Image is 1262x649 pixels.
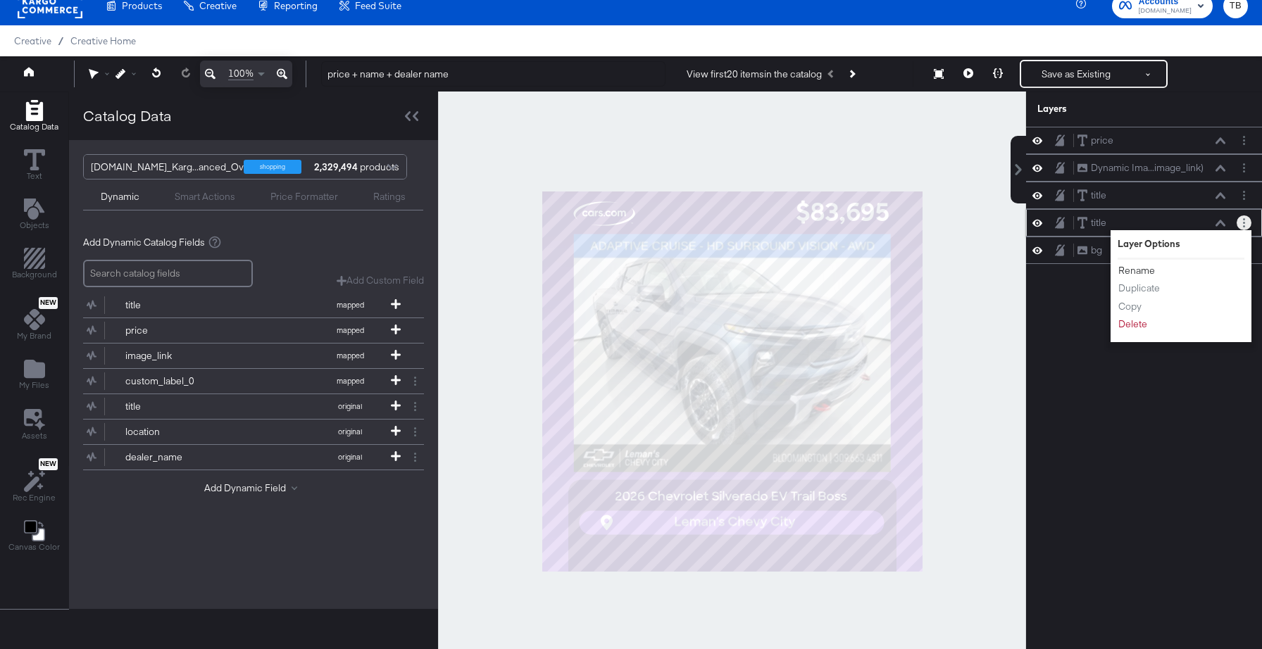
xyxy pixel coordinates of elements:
[311,351,389,360] span: mapped
[83,344,424,368] div: image_linkmapped
[83,293,424,317] div: titlemapped
[1077,188,1107,203] button: title
[1021,61,1131,87] button: Save as Existing
[1237,160,1251,175] button: Layer Options
[1091,244,1102,257] div: bg
[1026,127,1262,154] div: priceLayer Options
[83,236,205,249] span: Add Dynamic Catalog Fields
[1237,215,1251,230] button: Layer Options
[70,35,136,46] a: Creative Home
[19,379,49,391] span: My Files
[125,324,227,337] div: price
[1026,209,1262,237] div: titleLayer Options
[1077,133,1114,148] button: price
[1118,317,1148,332] button: Delete
[83,394,406,419] button: titleoriginal
[373,190,406,203] div: Ratings
[13,492,56,503] span: Rec Engine
[1139,6,1192,17] span: [DOMAIN_NAME]
[11,355,58,396] button: Add Files
[228,67,254,80] span: 100%
[1118,237,1244,251] div: Layer Options
[1118,299,1142,314] button: Copy
[1026,182,1262,209] div: titleLayer Options
[13,405,56,446] button: Assets
[1091,189,1106,202] div: title
[15,146,54,186] button: Text
[311,376,389,386] span: mapped
[20,220,49,231] span: Objects
[1026,154,1262,182] div: Dynamic Ima...image_link)Layer Options
[39,460,58,469] span: New
[39,298,58,308] span: New
[101,190,139,203] div: Dynamic
[1026,237,1262,264] div: bgLayer Options
[10,121,58,132] span: Catalog Data
[1237,133,1251,148] button: Layer Options
[1118,281,1161,296] button: Duplicate
[125,425,227,439] div: location
[11,195,58,235] button: Add Text
[1077,160,1204,175] button: Dynamic Ima...image_link)
[14,35,51,46] span: Creative
[51,35,70,46] span: /
[337,274,424,287] button: Add Custom Field
[1077,243,1103,258] button: bg
[83,394,424,419] div: titleoriginal
[842,61,861,87] button: Next Product
[125,349,227,363] div: image_link
[22,430,47,441] span: Assets
[1037,102,1181,115] div: Layers
[83,445,424,470] div: dealer_nameoriginal
[1091,216,1106,229] div: title
[83,318,424,343] div: pricemapped
[83,318,406,343] button: pricemapped
[125,450,227,464] div: dealer_name
[125,374,227,388] div: custom_label_0
[311,452,389,462] span: original
[8,294,60,346] button: NewMy Brand
[270,190,338,203] div: Price Formatter
[83,369,424,393] div: custom_label_0mapped
[312,155,354,179] div: products
[311,325,389,335] span: mapped
[1118,263,1156,278] button: Rename
[1091,161,1204,175] div: Dynamic Ima...image_link)
[312,155,360,179] strong: 2,329,494
[1,96,67,137] button: Add Rectangle
[1237,188,1251,203] button: Layer Options
[27,170,42,182] span: Text
[1077,215,1107,230] button: title
[83,369,406,393] button: custom_label_0mapped
[83,260,253,287] input: Search catalog fields
[8,541,60,553] span: Canvas Color
[83,420,424,444] div: locationoriginal
[311,427,389,436] span: original
[91,155,270,179] div: [DOMAIN_NAME]_Karg...anced_Overlays
[125,298,227,312] div: title
[17,330,51,341] span: My Brand
[83,445,406,470] button: dealer_nameoriginal
[4,455,64,508] button: NewRec Engine
[687,68,822,81] div: View first 20 items in the catalog
[125,400,227,413] div: title
[83,344,406,368] button: image_linkmapped
[311,300,389,310] span: mapped
[175,190,235,203] div: Smart Actions
[12,269,57,280] span: Background
[1091,134,1113,147] div: price
[244,160,301,174] div: shopping
[83,293,406,317] button: titlemapped
[83,420,406,444] button: locationoriginal
[311,401,389,411] span: original
[204,481,303,495] button: Add Dynamic Field
[4,245,65,285] button: Add Rectangle
[83,106,172,126] div: Catalog Data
